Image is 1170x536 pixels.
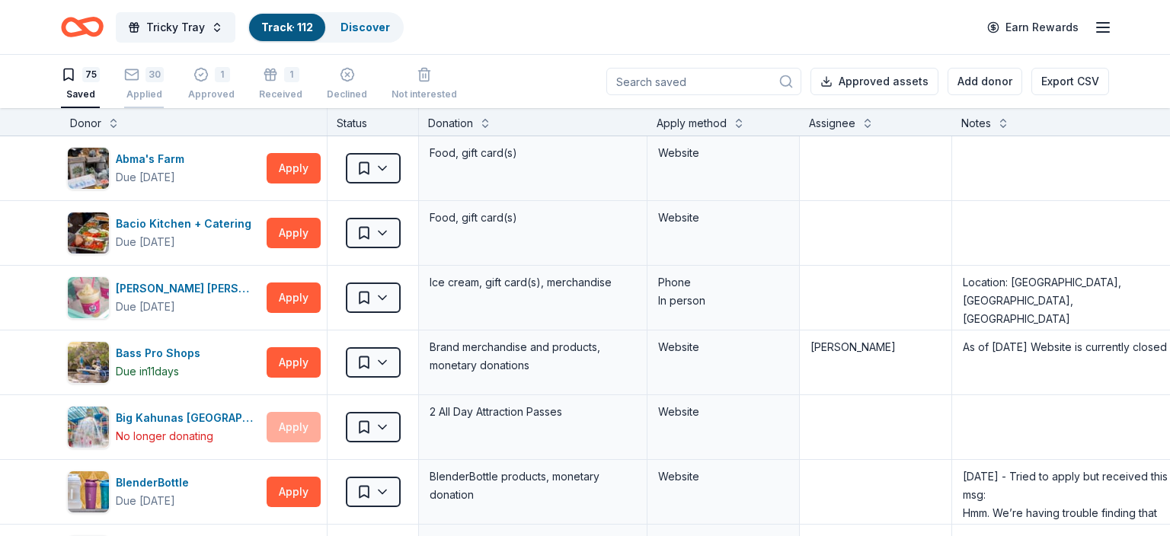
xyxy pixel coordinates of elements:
div: Bacio Kitchen + Catering [116,215,257,233]
button: Track· 112Discover [248,12,404,43]
div: BlenderBottle [116,474,195,492]
div: Website [658,338,788,356]
div: Website [658,467,788,486]
div: Due [DATE] [116,168,175,187]
button: Add donor [948,68,1022,95]
div: Bass Pro Shops [116,344,206,362]
div: Apply method [657,114,727,132]
button: 30Applied [124,61,164,108]
div: 1 [215,67,230,82]
div: 30 [145,67,164,82]
div: No longer donating [116,427,213,445]
div: Notes [961,114,991,132]
button: 75Saved [61,61,100,108]
a: Discover [340,21,390,33]
div: Status [328,108,419,136]
button: Image for Big Kahunas NJBig Kahunas [GEOGRAPHIC_DATA]No longer donating [67,406,261,448]
div: Due in 11 days [116,362,179,381]
button: Apply [267,153,321,183]
div: Website [658,403,788,421]
div: Due [DATE] [116,492,175,510]
div: Assignee [809,114,855,132]
img: Image for BlenderBottle [68,471,109,512]
div: Website [658,209,788,227]
textarea: [PERSON_NAME] [801,332,950,393]
button: Image for Baskin Robbins[PERSON_NAME] [PERSON_NAME]Due [DATE] [67,276,261,319]
div: 1 [284,67,299,82]
a: Home [61,9,104,45]
div: [PERSON_NAME] [PERSON_NAME] [116,279,261,298]
img: Image for Bacio Kitchen + Catering [68,212,109,254]
button: Declined [327,61,367,108]
div: Saved [61,88,100,100]
button: 1Approved [188,61,235,108]
div: 2 All Day Attraction Passes [428,401,638,423]
div: Approved [188,88,235,100]
div: Big Kahunas [GEOGRAPHIC_DATA] [116,409,261,427]
div: Food, gift card(s) [428,207,638,228]
div: Due [DATE] [116,298,175,316]
img: Image for Baskin Robbins [68,277,109,318]
div: Donation [428,114,473,132]
span: Tricky Tray [146,18,205,37]
img: Image for Abma's Farm [68,148,109,189]
div: Phone [658,273,788,292]
button: Not interested [392,61,457,108]
button: Apply [267,218,321,248]
button: 1Received [259,61,302,108]
button: Image for Bass Pro ShopsBass Pro ShopsDue in11days [67,341,261,384]
button: Tricky Tray [116,12,235,43]
div: Food, gift card(s) [428,142,638,164]
div: Not interested [392,88,457,100]
img: Image for Bass Pro Shops [68,342,109,383]
button: Export CSV [1031,68,1109,95]
button: Image for Bacio Kitchen + CateringBacio Kitchen + CateringDue [DATE] [67,212,261,254]
div: BlenderBottle products, monetary donation [428,466,638,506]
button: Apply [267,282,321,313]
div: Received [259,88,302,100]
button: Image for Abma's FarmAbma's FarmDue [DATE] [67,147,261,190]
img: Image for Big Kahunas NJ [68,407,109,448]
a: Earn Rewards [978,14,1088,41]
div: Ice cream, gift card(s), merchandise [428,272,638,293]
input: Search saved [606,68,801,95]
div: Website [658,144,788,162]
div: Donor [70,114,101,132]
button: Apply [267,347,321,378]
button: Apply [267,477,321,507]
div: Brand merchandise and products, monetary donations [428,337,638,376]
a: Track· 112 [261,21,313,33]
div: Abma's Farm [116,150,190,168]
div: 75 [82,67,100,82]
div: Due [DATE] [116,233,175,251]
div: Declined [327,88,367,100]
div: In person [658,292,788,310]
button: Approved assets [810,68,938,95]
div: Applied [124,88,164,100]
button: Image for BlenderBottleBlenderBottleDue [DATE] [67,471,261,513]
